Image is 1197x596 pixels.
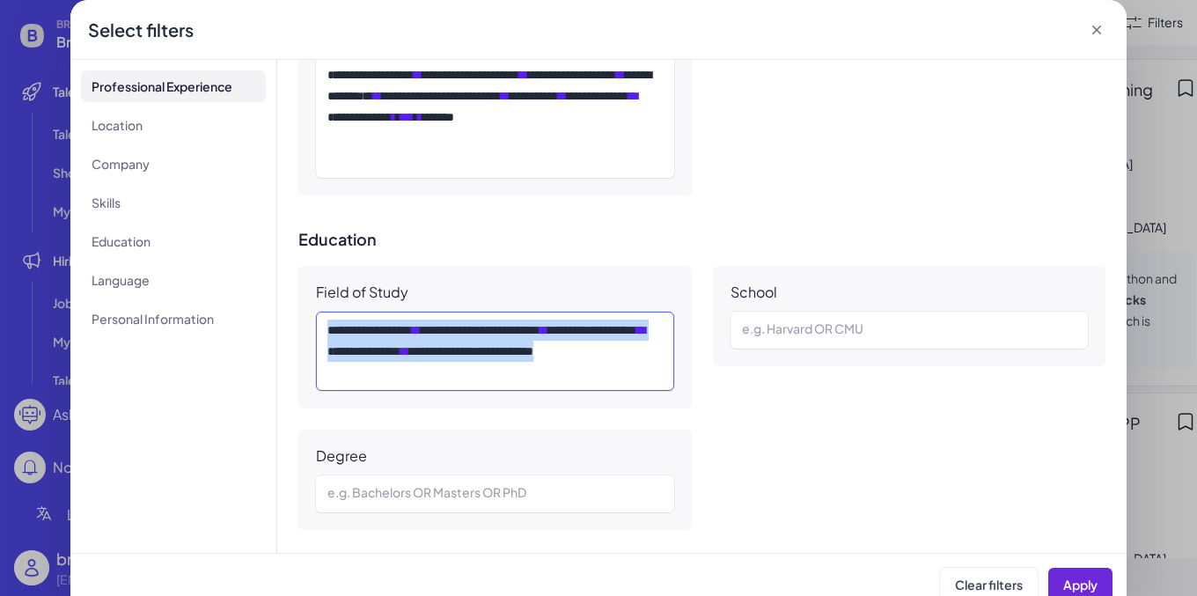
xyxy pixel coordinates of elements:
li: Education [81,225,266,257]
span: Clear filters [955,577,1023,592]
li: Professional Experience [81,70,266,102]
li: Language [81,264,266,296]
li: Location [81,109,266,141]
div: School [731,283,777,301]
div: Select filters [88,18,194,42]
li: Company [81,148,266,180]
li: Skills [81,187,266,218]
div: Degree [316,447,367,465]
h3: Education [298,231,1105,248]
div: Field of Study [316,283,408,301]
li: Personal Information [81,303,266,335]
span: Apply [1063,577,1098,592]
